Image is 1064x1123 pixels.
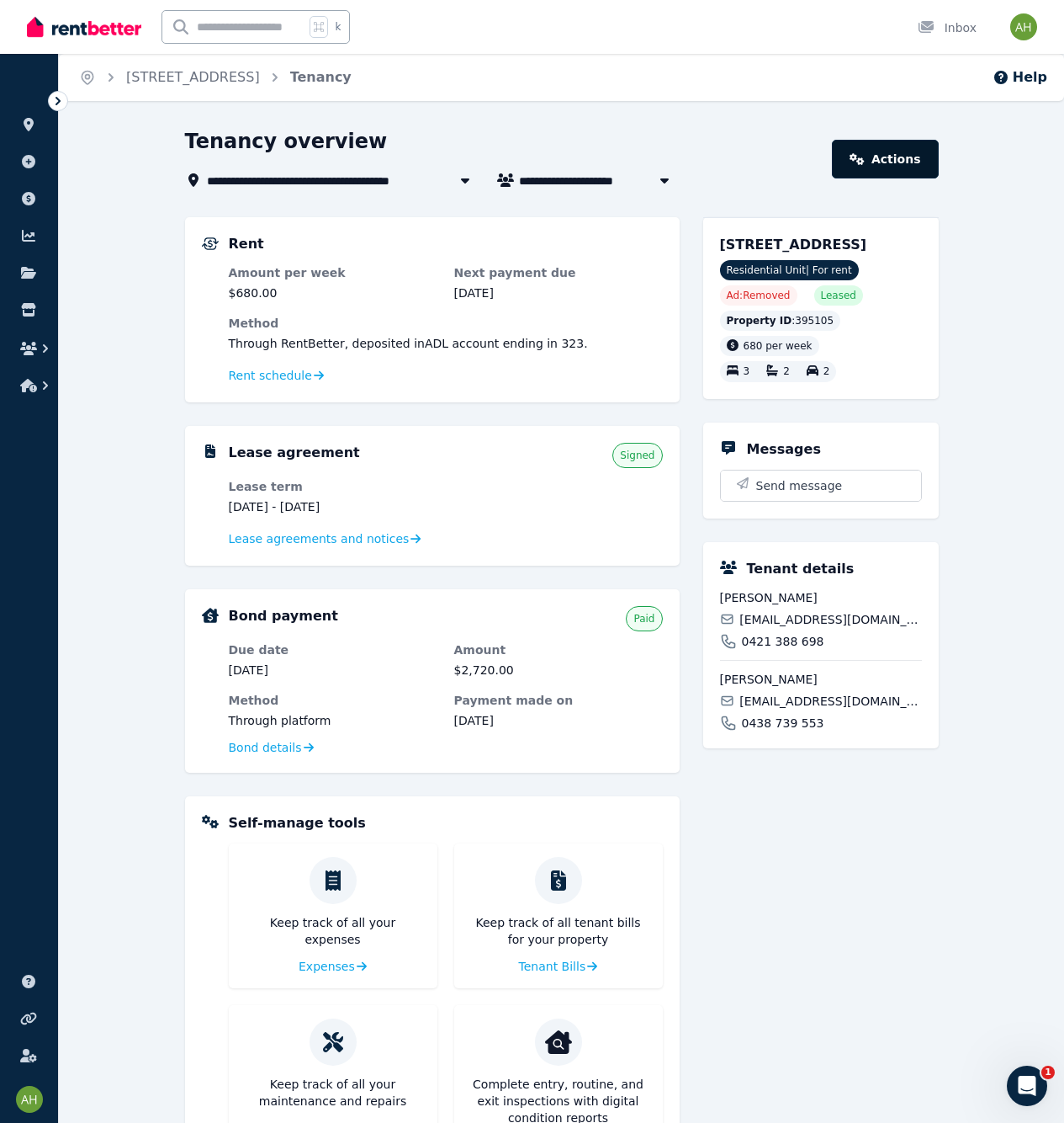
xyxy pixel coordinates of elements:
p: Keep track of all your expenses [242,914,424,948]
h5: Self-manage tools [229,813,366,833]
p: Keep track of all tenant bills for your property [468,914,649,948]
span: [PERSON_NAME] [720,589,922,606]
dt: Payment made on [454,692,663,709]
dt: Next payment due [454,264,663,281]
dd: $2,720.00 [454,662,663,679]
span: 0421 388 698 [742,633,824,650]
span: Leased [821,289,856,302]
dt: Due date [229,641,437,658]
span: Send message [756,477,843,494]
button: Send message [721,471,921,501]
img: Condition reports [545,1029,572,1056]
span: 3 [744,366,750,378]
span: 680 per week [744,340,813,352]
h5: Bond payment [229,606,338,626]
dd: [DATE] [454,712,663,729]
span: 1 [1041,1066,1055,1079]
a: Bond details [229,739,314,756]
span: Property ID [727,314,792,327]
dt: Method [229,692,437,709]
span: Lease agreements and notices [229,530,410,547]
a: [STREET_ADDRESS] [126,69,260,85]
h5: Lease agreement [229,443,360,463]
h1: Tenancy overview [185,128,388,155]
dd: [DATE] - [DATE] [229,498,437,515]
a: Actions [832,140,938,178]
span: k [335,20,341,34]
h5: Messages [747,439,821,460]
img: RentBetter [27,14,141,40]
span: [EMAIL_ADDRESS][DOMAIN_NAME] [739,611,921,628]
span: Through RentBetter , deposited in ADL account ending in 323 . [229,337,588,350]
span: Bond details [229,739,302,756]
img: Rental Payments [202,237,219,250]
span: Signed [620,449,654,462]
dt: Lease term [229,478,437,495]
span: Expenses [299,958,355,975]
nav: Breadcrumb [59,54,372,101]
iframe: Intercom live chat [1007,1066,1047,1106]
dd: [DATE] [454,285,663,301]
dt: Amount per week [229,264,437,281]
dt: Amount [454,641,663,658]
a: Lease agreements and notices [229,530,421,547]
h5: Rent [229,234,264,254]
span: 0438 739 553 [742,715,824,732]
dd: [DATE] [229,662,437,679]
img: Alan Heywood [1010,13,1037,40]
span: Rent schedule [229,367,312,384]
div: Inbox [918,19,977,36]
span: Ad: Removed [727,289,791,302]
span: [EMAIL_ADDRESS][DOMAIN_NAME] [739,693,921,710]
dd: $680.00 [229,285,437,301]
dd: Through platform [229,712,437,729]
p: Keep track of all your maintenance and repairs [242,1076,424,1110]
span: [STREET_ADDRESS] [720,237,867,253]
dt: Method [229,315,663,332]
span: Tenant Bills [519,958,586,975]
img: Bond Details [202,608,219,623]
a: Rent schedule [229,367,325,384]
span: [PERSON_NAME] [720,671,922,688]
img: Alan Heywood [16,1086,43,1113]
span: Paid [633,612,654,625]
span: Residential Unit | For rent [720,260,859,280]
a: Expenses [299,958,367,975]
div: : 395105 [720,311,841,331]
a: Tenancy [290,69,352,85]
h5: Tenant details [747,559,855,579]
a: Tenant Bills [519,958,598,975]
button: Help [993,67,1047,88]
span: 2 [823,366,830,378]
span: 2 [783,366,790,378]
